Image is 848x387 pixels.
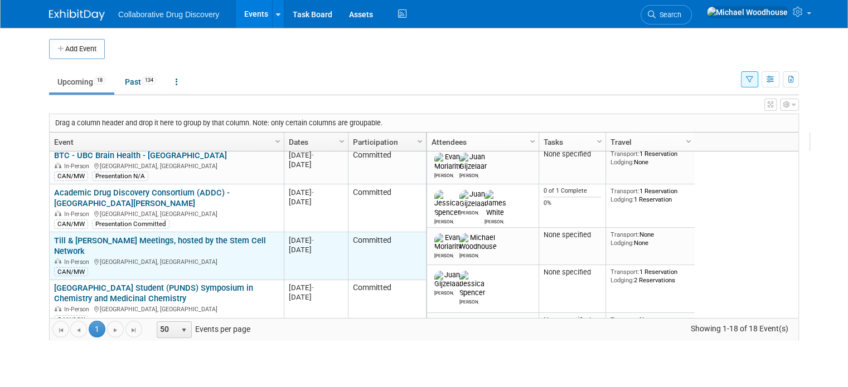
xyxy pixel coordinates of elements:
[89,321,105,337] span: 1
[129,326,138,335] span: Go to the last page
[272,133,284,149] a: Column Settings
[680,321,798,336] span: Showing 1-18 of 18 Event(s)
[64,163,93,170] span: In-Person
[544,316,602,325] div: None specified
[610,150,691,166] div: 1 Reservation None
[64,258,93,266] span: In-Person
[610,268,691,284] div: 1 Reservation 2 Reservations
[434,153,462,170] img: Evan Moriarity
[459,153,487,170] img: Juan Gijzelaar
[54,304,279,313] div: [GEOGRAPHIC_DATA], [GEOGRAPHIC_DATA]
[54,267,88,276] div: CAN/MW
[484,217,504,224] div: James White
[610,187,691,203] div: 1 Reservation 1 Reservation
[54,257,279,266] div: [GEOGRAPHIC_DATA], [GEOGRAPHIC_DATA]
[142,76,157,85] span: 134
[544,150,602,159] div: None specified
[107,321,124,337] a: Go to the next page
[64,210,93,218] span: In-Person
[54,188,230,208] a: Academic Drug Discovery Consortium (ADDC) - [GEOGRAPHIC_DATA][PERSON_NAME]
[459,297,479,305] div: Jessica Spencer
[312,283,314,292] span: -
[55,163,61,168] img: In-Person Event
[92,172,148,180] div: Presentation N/A
[610,268,639,276] span: Transport:
[289,150,343,160] div: [DATE]
[70,321,87,337] a: Go to the previous page
[55,306,61,311] img: In-Person Event
[54,236,266,256] a: Till & [PERSON_NAME] Meetings, hosted by the Stem Cell Network
[434,190,460,217] img: Jessica Spencer
[54,150,227,160] a: BTC - UBC Brain Health - [GEOGRAPHIC_DATA]
[54,209,279,218] div: [GEOGRAPHIC_DATA], [GEOGRAPHIC_DATA]
[49,71,114,92] a: Upcoming18
[54,283,253,303] a: [GEOGRAPHIC_DATA] Student (PUNDS) Symposium in Chemistry and Medicinal Chemistry
[528,137,537,146] span: Column Settings
[56,326,65,335] span: Go to the first page
[641,5,692,25] a: Search
[434,171,454,178] div: Evan Moriarity
[312,188,314,197] span: -
[74,326,83,335] span: Go to the previous page
[434,251,454,258] div: Evan Moriarity
[684,137,693,146] span: Column Settings
[610,316,691,332] div: None None
[459,233,497,251] img: Michael Woodhouse
[289,283,343,292] div: [DATE]
[54,315,88,324] div: CAN/MW
[353,133,419,151] a: Participation
[434,271,462,288] img: Juan Gijzelaar
[610,187,639,195] span: Transport:
[54,133,277,151] a: Event
[289,160,343,169] div: [DATE]
[54,161,279,170] div: [GEOGRAPHIC_DATA], [GEOGRAPHIC_DATA]
[336,133,348,149] a: Column Settings
[610,231,639,238] span: Transport:
[50,114,798,132] div: Drag a column header and drop it here to group by that column. Note: only certain columns are gro...
[415,137,424,146] span: Column Settings
[289,236,343,245] div: [DATE]
[434,288,454,296] div: Juan Gijzelaar
[289,292,343,302] div: [DATE]
[337,137,346,146] span: Column Settings
[414,133,427,149] a: Column Settings
[49,39,105,59] button: Add Event
[459,251,479,258] div: Michael Woodhouse
[55,210,61,216] img: In-Person Event
[459,190,487,208] img: Juan Gijzelaar
[706,6,788,18] img: Michael Woodhouse
[527,133,539,149] a: Column Settings
[544,199,602,207] div: 0%
[55,258,61,264] img: In-Person Event
[54,219,88,228] div: CAN/MW
[484,190,506,217] img: James White
[289,245,343,254] div: [DATE]
[544,268,602,277] div: None specified
[459,271,485,297] img: Jessica Spencer
[594,133,606,149] a: Column Settings
[348,147,426,184] td: Committed
[125,321,142,337] a: Go to the last page
[610,239,634,247] span: Lodging:
[92,219,169,228] div: Presentation Committed
[94,76,106,85] span: 18
[432,133,531,151] a: Attendees
[312,151,314,159] span: -
[157,322,176,337] span: 50
[656,11,681,19] span: Search
[49,9,105,21] img: ExhibitDay
[683,133,695,149] a: Column Settings
[52,321,69,337] a: Go to the first page
[610,158,634,166] span: Lodging:
[118,10,219,19] span: Collaborative Drug Discovery
[312,236,314,244] span: -
[544,133,598,151] a: Tasks
[117,71,165,92] a: Past134
[64,306,93,313] span: In-Person
[54,172,88,180] div: CAN/MW
[434,217,454,224] div: Jessica Spencer
[348,184,426,232] td: Committed
[595,137,604,146] span: Column Settings
[544,187,602,195] div: 0 of 1 Complete
[610,316,639,324] span: Transport:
